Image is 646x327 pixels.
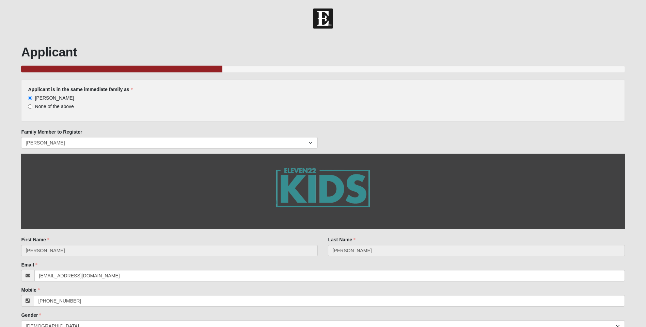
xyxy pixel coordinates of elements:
label: Last Name [328,236,356,243]
img: GetImage.ashx [263,154,383,229]
img: Church of Eleven22 Logo [313,8,333,29]
input: [PERSON_NAME] [28,96,32,100]
label: Gender [21,312,41,319]
label: Applicant is in the same immediate family as [28,86,132,93]
label: First Name [21,236,49,243]
label: Email [21,261,37,268]
label: Mobile [21,287,40,293]
span: None of the above [35,104,74,109]
span: [PERSON_NAME] [35,95,74,101]
label: Family Member to Register [21,128,82,135]
h1: Applicant [21,45,625,59]
input: None of the above [28,104,32,109]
